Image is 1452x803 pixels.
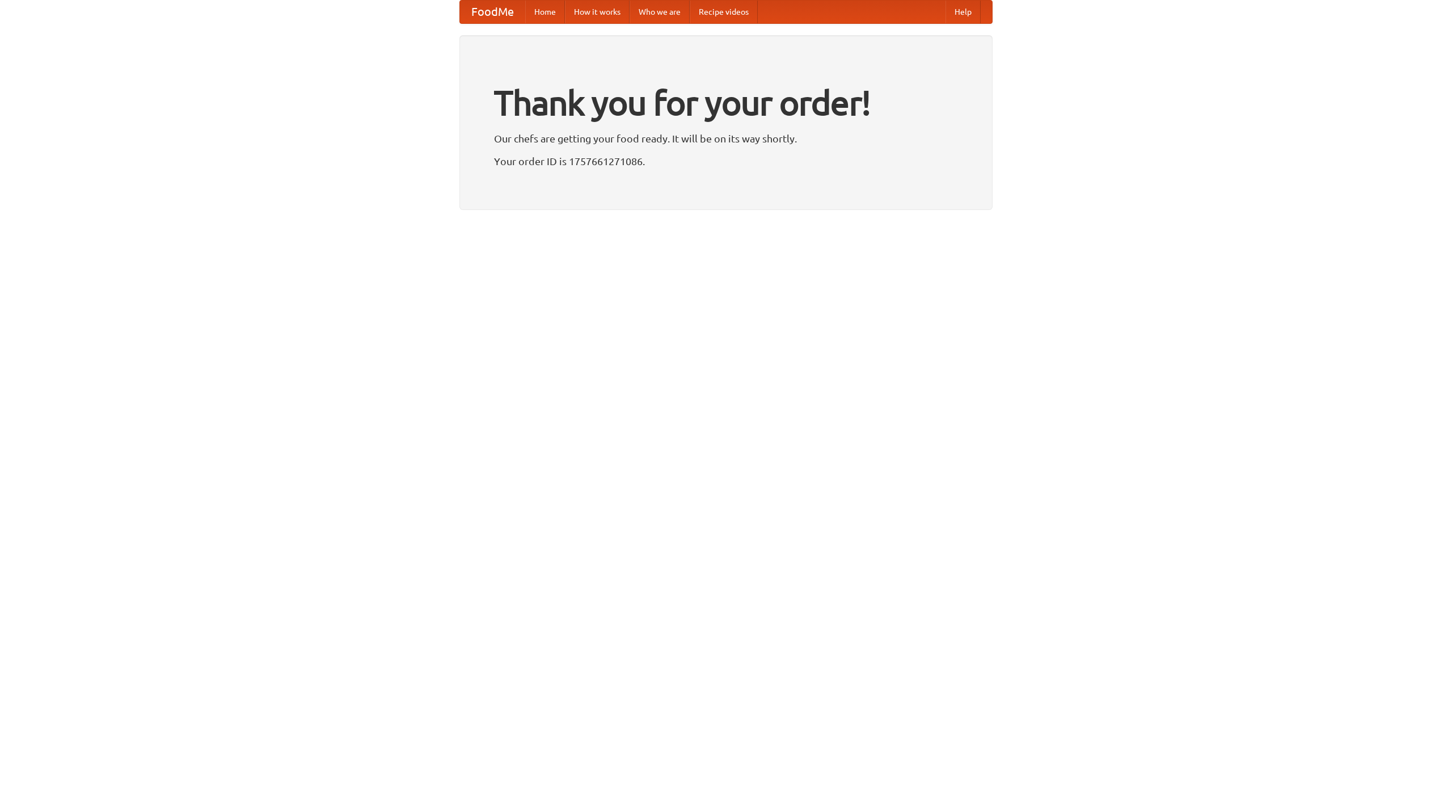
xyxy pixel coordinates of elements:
p: Your order ID is 1757661271086. [494,153,958,170]
a: How it works [565,1,630,23]
a: Help [946,1,981,23]
a: Who we are [630,1,690,23]
a: Recipe videos [690,1,758,23]
p: Our chefs are getting your food ready. It will be on its way shortly. [494,130,958,147]
a: FoodMe [460,1,525,23]
a: Home [525,1,565,23]
h1: Thank you for your order! [494,75,958,130]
